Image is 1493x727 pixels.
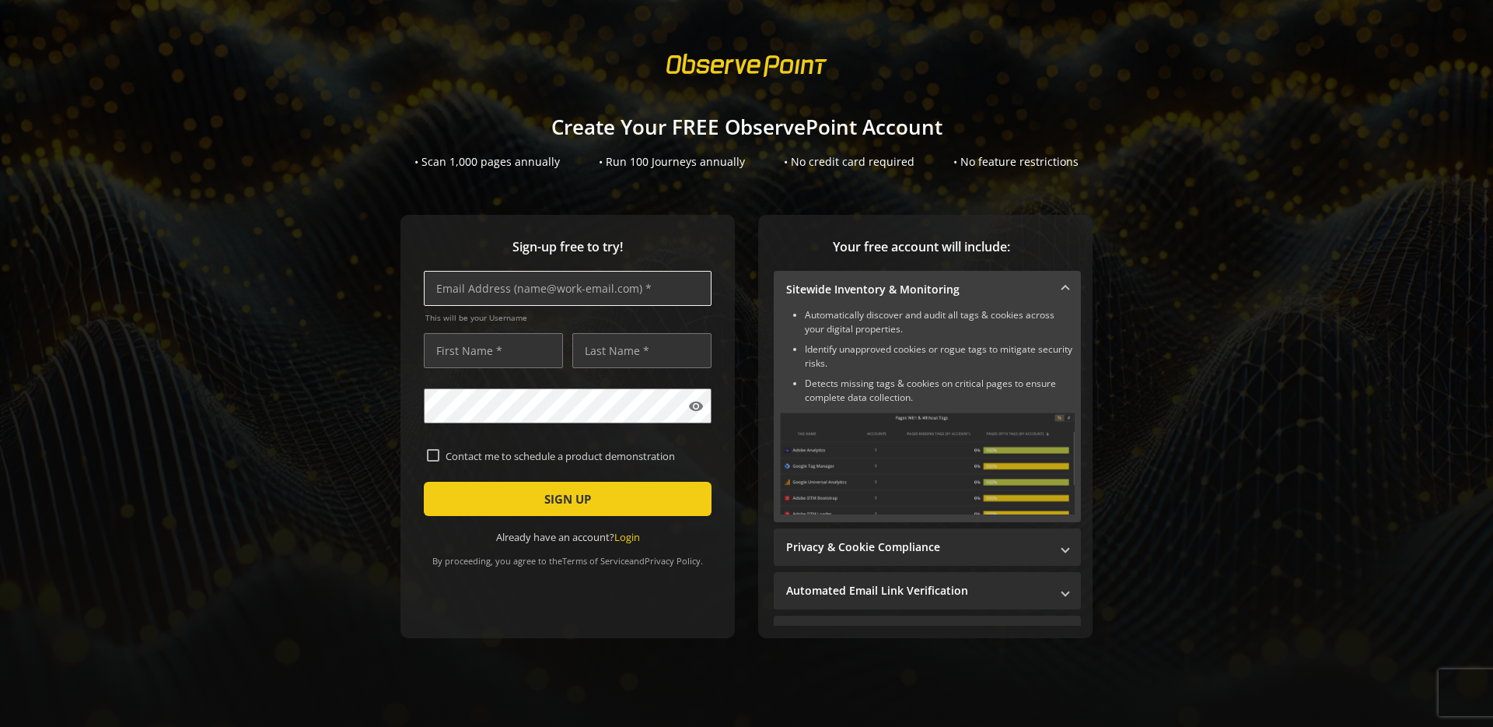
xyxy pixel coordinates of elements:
span: Your free account will include: [774,238,1069,256]
a: Terms of Service [562,555,629,567]
div: By proceeding, you agree to the and . [424,545,712,567]
mat-panel-title: Privacy & Cookie Compliance [786,539,1050,555]
input: Email Address (name@work-email.com) * [424,271,712,306]
a: Privacy Policy [645,555,701,567]
div: • No credit card required [784,154,914,170]
mat-expansion-panel-header: Automated Email Link Verification [774,572,1081,609]
div: • No feature restrictions [953,154,1079,170]
input: First Name * [424,333,563,368]
div: Sitewide Inventory & Monitoring [774,308,1081,522]
span: SIGN UP [544,485,591,513]
mat-expansion-panel-header: Privacy & Cookie Compliance [774,529,1081,566]
button: SIGN UP [424,482,712,516]
span: This will be your Username [425,312,712,323]
mat-icon: visibility [688,399,704,414]
mat-panel-title: Sitewide Inventory & Monitoring [786,282,1050,297]
li: Automatically discover and audit all tags & cookies across your digital properties. [805,308,1075,336]
li: Detects missing tags & cookies on critical pages to ensure complete data collection. [805,377,1075,405]
img: Sitewide Inventory & Monitoring [780,413,1075,515]
mat-expansion-panel-header: Sitewide Inventory & Monitoring [774,271,1081,308]
div: • Scan 1,000 pages annually [414,154,560,170]
mat-panel-title: Automated Email Link Verification [786,583,1050,599]
a: Login [614,530,640,544]
span: Sign-up free to try! [424,238,712,256]
div: • Run 100 Journeys annually [599,154,745,170]
input: Last Name * [572,333,712,368]
mat-expansion-panel-header: Performance Monitoring with Web Vitals [774,616,1081,653]
div: Already have an account? [424,530,712,545]
label: Contact me to schedule a product demonstration [439,449,708,463]
li: Identify unapproved cookies or rogue tags to mitigate security risks. [805,342,1075,371]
